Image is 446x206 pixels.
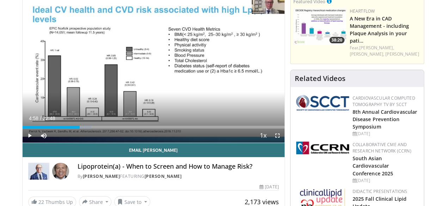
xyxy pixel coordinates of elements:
[43,116,55,121] span: 22:48
[353,108,417,130] a: 8th Annual Cardiovascular Disease Prevention Symposium
[256,129,270,143] button: Playback Rate
[38,199,44,205] span: 22
[245,198,279,206] span: 2,173 views
[145,173,182,179] a: [PERSON_NAME]
[350,45,421,57] div: Feat.
[259,184,279,190] div: [DATE]
[23,129,37,143] button: Play
[353,188,418,195] div: Didactic Presentations
[28,163,49,180] img: Dr. Robert S. Rosenson
[359,45,394,51] a: [PERSON_NAME],
[293,8,346,45] a: 38:20
[78,163,279,170] h4: Lipoprotein(a) - When to Screen and How to Manage Risk?
[296,142,349,154] img: a04ee3ba-8487-4636-b0fb-5e8d268f3737.png.150x105_q85_autocrop_double_scale_upscale_version-0.2.png
[37,129,51,143] button: Mute
[353,95,415,107] a: Cardiovascular Computed Tomography TV by SCCT
[329,37,344,43] span: 38:20
[83,173,120,179] a: [PERSON_NAME]
[353,131,418,137] div: [DATE]
[52,163,69,180] img: Avatar
[353,142,411,154] a: Collaborative CME and Research Network (CCRN)
[385,51,419,57] a: [PERSON_NAME]
[353,177,418,184] div: [DATE]
[296,95,349,111] img: 51a70120-4f25-49cc-93a4-67582377e75f.png.150x105_q85_autocrop_double_scale_upscale_version-0.2.png
[353,155,393,176] a: South Asian Cardiovascular Conference 2025
[40,116,42,121] span: /
[78,173,279,180] div: By FEATURING
[295,74,346,83] h4: Related Videos
[23,126,285,129] div: Progress Bar
[350,8,375,14] a: Heartflow
[29,116,38,121] span: 4:58
[270,129,285,143] button: Fullscreen
[293,8,346,45] img: 738d0e2d-290f-4d89-8861-908fb8b721dc.150x105_q85_crop-smart_upscale.jpg
[23,143,285,157] a: Email [PERSON_NAME]
[350,51,384,57] a: [PERSON_NAME],
[350,15,409,44] a: A New Era in CAD Management - including Plaque Analysis in your pati…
